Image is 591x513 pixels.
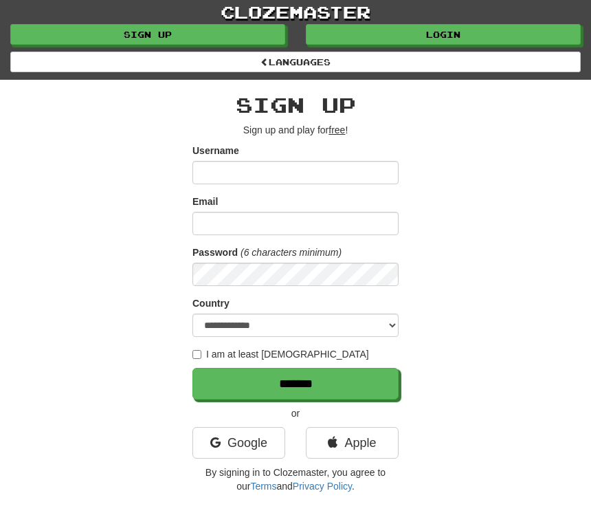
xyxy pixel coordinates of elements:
h2: Sign up [192,94,399,116]
a: Privacy Policy [293,481,352,492]
label: I am at least [DEMOGRAPHIC_DATA] [192,347,369,361]
a: Login [306,24,581,45]
u: free [328,124,345,135]
p: or [192,406,399,420]
label: Email [192,195,218,208]
p: By signing in to Clozemaster, you agree to our and . [192,466,399,493]
label: Username [192,144,239,157]
a: Google [192,427,285,459]
a: Apple [306,427,399,459]
em: (6 characters minimum) [241,247,342,258]
label: Country [192,296,230,310]
input: I am at least [DEMOGRAPHIC_DATA] [192,350,201,359]
p: Sign up and play for ! [192,123,399,137]
label: Password [192,245,238,259]
a: Sign up [10,24,285,45]
a: Terms [250,481,276,492]
a: Languages [10,52,581,72]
